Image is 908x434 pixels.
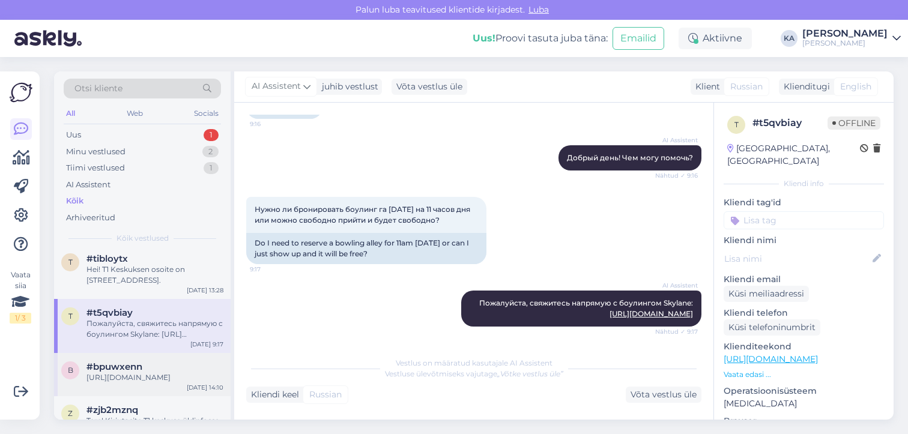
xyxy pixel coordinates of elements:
[653,327,698,336] span: Nähtud ✓ 9:17
[86,253,128,264] span: #tibloytx
[202,146,219,158] div: 2
[691,80,720,93] div: Klient
[396,358,552,367] span: Vestlus on määratud kasutajale AI Assistent
[187,286,223,295] div: [DATE] 13:28
[724,178,884,189] div: Kliendi info
[653,171,698,180] span: Nähtud ✓ 9:16
[724,273,884,286] p: Kliendi email
[250,265,295,274] span: 9:17
[730,80,763,93] span: Russian
[610,309,693,318] a: [URL][DOMAIN_NAME]
[66,212,115,224] div: Arhiveeritud
[68,409,73,418] span: z
[309,388,342,401] span: Russian
[828,116,880,130] span: Offline
[10,270,31,324] div: Vaata siia
[727,142,860,167] div: [GEOGRAPHIC_DATA], [GEOGRAPHIC_DATA]
[317,80,378,93] div: juhib vestlust
[66,146,126,158] div: Minu vestlused
[117,233,169,244] span: Kõik vestlused
[613,27,664,50] button: Emailid
[802,38,888,48] div: [PERSON_NAME]
[192,106,221,121] div: Socials
[567,153,693,162] span: Добрый день! Чем могу помочь?
[724,415,884,427] p: Brauser
[68,258,73,267] span: t
[679,28,752,49] div: Aktiivne
[187,383,223,392] div: [DATE] 14:10
[10,81,32,104] img: Askly Logo
[724,234,884,247] p: Kliendi nimi
[752,116,828,130] div: # t5qvbiay
[724,385,884,397] p: Operatsioonisüsteem
[86,318,223,340] div: Пожалуйста, свяжитесь напрямую с боулингом Skylane: [URL][DOMAIN_NAME]
[779,80,830,93] div: Klienditugi
[86,361,142,372] span: #bpuwxenn
[86,264,223,286] div: Hei! T1 Keskuksen osoite on [STREET_ADDRESS].
[74,82,123,95] span: Otsi kliente
[66,162,125,174] div: Tiimi vestlused
[473,31,608,46] div: Proovi tasuta juba täna:
[653,136,698,145] span: AI Assistent
[246,388,299,401] div: Kliendi keel
[204,129,219,141] div: 1
[252,80,301,93] span: AI Assistent
[66,129,81,141] div: Uus
[68,312,73,321] span: t
[724,354,818,364] a: [URL][DOMAIN_NAME]
[68,366,73,375] span: b
[802,29,888,38] div: [PERSON_NAME]
[724,307,884,319] p: Kliendi telefon
[124,106,145,121] div: Web
[497,369,563,378] i: „Võtke vestlus üle”
[392,79,467,95] div: Võta vestlus üle
[626,387,701,403] div: Võta vestlus üle
[724,369,884,380] p: Vaata edasi ...
[724,252,870,265] input: Lisa nimi
[66,195,83,207] div: Kõik
[246,233,486,264] div: Do I need to reserve a bowling alley for 11am [DATE] or can I just show up and it will be free?
[525,4,552,15] span: Luba
[724,211,884,229] input: Lisa tag
[479,298,693,318] span: Пожалуйста, свяжитесь напрямую с боулингом Skylane:
[724,319,820,336] div: Küsi telefoninumbrit
[653,281,698,290] span: AI Assistent
[204,162,219,174] div: 1
[734,120,739,129] span: t
[66,179,110,191] div: AI Assistent
[86,372,223,383] div: [URL][DOMAIN_NAME]
[250,119,295,128] span: 9:16
[473,32,495,44] b: Uus!
[724,397,884,410] p: [MEDICAL_DATA]
[385,369,563,378] span: Vestluse ülevõtmiseks vajutage
[64,106,77,121] div: All
[10,313,31,324] div: 1 / 3
[86,307,133,318] span: #t5qvbiay
[724,286,809,302] div: Küsi meiliaadressi
[190,340,223,349] div: [DATE] 9:17
[255,205,472,225] span: Нужно ли бронировать боулинг га [DATE] на 11 часов дня или можно свободно прийти и будет свободно?
[724,196,884,209] p: Kliendi tag'id
[840,80,871,93] span: English
[781,30,798,47] div: KA
[724,340,884,353] p: Klienditeekond
[802,29,901,48] a: [PERSON_NAME][PERSON_NAME]
[86,405,138,415] span: #zjb2mznq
